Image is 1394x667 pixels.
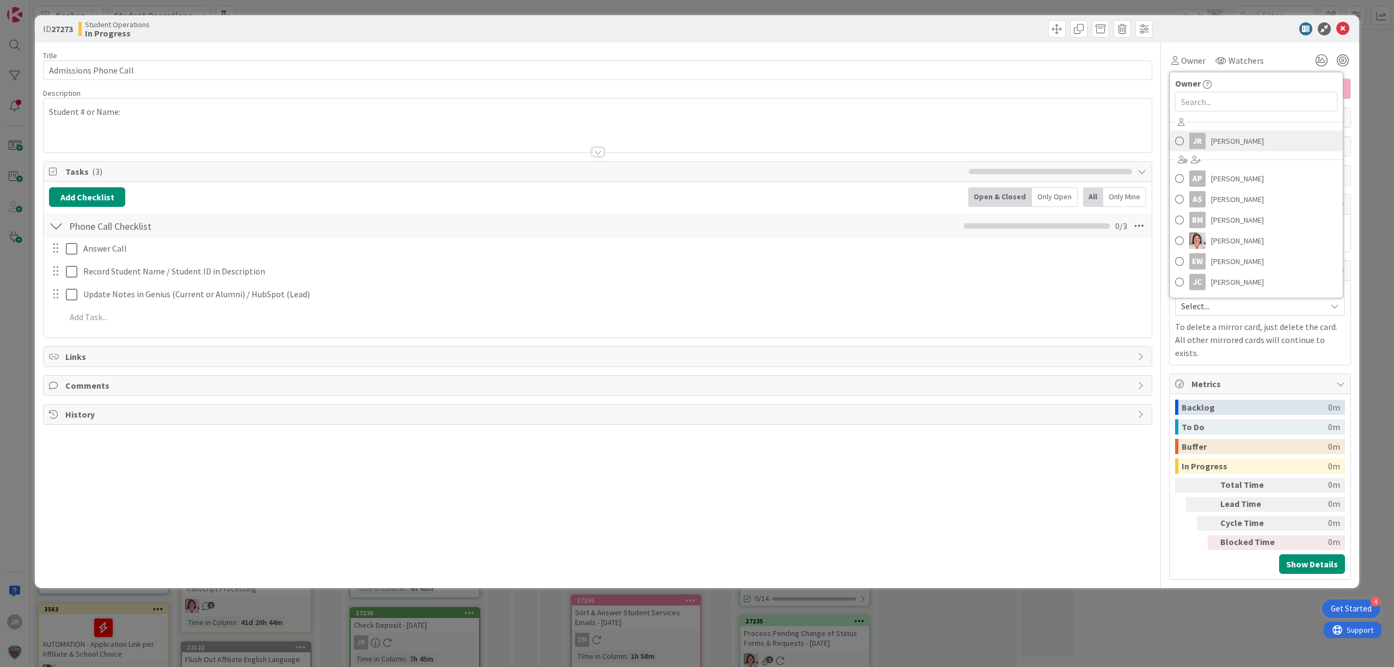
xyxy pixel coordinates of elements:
[1170,251,1343,272] a: EW[PERSON_NAME]
[1211,253,1264,270] span: [PERSON_NAME]
[65,350,1132,363] span: Links
[1211,191,1264,207] span: [PERSON_NAME]
[1170,210,1343,230] a: BM[PERSON_NAME]
[1328,439,1340,454] div: 0m
[1220,516,1280,531] div: Cycle Time
[43,22,73,35] span: ID
[968,187,1032,207] div: Open & Closed
[1220,478,1280,493] div: Total Time
[1182,419,1328,435] div: To Do
[1170,292,1343,313] a: KO[PERSON_NAME]
[1191,377,1331,390] span: Metrics
[92,166,102,177] span: ( 3 )
[1285,497,1340,512] div: 0m
[83,288,1144,301] p: Update Notes in Genius (Current or Alumni) / HubSpot (Lead)
[85,29,150,38] b: In Progress
[1189,191,1206,207] div: AS
[65,379,1132,392] span: Comments
[49,106,1146,118] p: Student # or Name:
[65,408,1132,421] span: History
[83,265,1144,278] p: Record Student Name / Student ID in Description
[43,60,1152,80] input: type card name here...
[1211,170,1264,187] span: [PERSON_NAME]
[1328,400,1340,415] div: 0m
[1285,478,1340,493] div: 0m
[65,216,310,236] input: Add Checklist...
[1182,400,1328,415] div: Backlog
[1189,212,1206,228] div: BM
[1189,170,1206,187] div: AP
[1220,535,1280,550] div: Blocked Time
[1170,189,1343,210] a: AS[PERSON_NAME]
[1211,274,1264,290] span: [PERSON_NAME]
[1328,419,1340,435] div: 0m
[1175,92,1337,112] input: Search...
[1211,232,1264,249] span: [PERSON_NAME]
[1228,54,1264,67] span: Watchers
[1285,535,1340,550] div: 0m
[65,165,963,178] span: Tasks
[1032,187,1078,207] div: Only Open
[1170,168,1343,189] a: AP[PERSON_NAME]
[1371,597,1380,607] div: 4
[1181,54,1206,67] span: Owner
[43,51,57,60] label: Title
[1182,439,1328,454] div: Buffer
[1211,212,1264,228] span: [PERSON_NAME]
[23,2,50,15] span: Support
[1175,77,1201,90] span: Owner
[1182,458,1328,474] div: In Progress
[1189,133,1206,149] div: JR
[1175,320,1345,359] p: To delete a mirror card, just delete the card. All other mirrored cards will continue to exists.
[1083,187,1103,207] div: All
[1103,187,1146,207] div: Only Mine
[43,88,81,98] span: Description
[85,20,150,29] span: Student Operations
[1181,298,1320,314] span: Select...
[1220,497,1280,512] div: Lead Time
[51,23,73,34] b: 27273
[1189,274,1206,290] div: JC
[1322,599,1380,618] div: Open Get Started checklist, remaining modules: 4
[1285,516,1340,531] div: 0m
[1170,230,1343,251] a: EW[PERSON_NAME]
[1170,131,1343,151] a: JR[PERSON_NAME]
[1115,219,1127,232] span: 0 / 3
[83,242,1144,255] p: Answer Call
[1331,603,1372,614] div: Get Started
[1211,133,1264,149] span: [PERSON_NAME]
[1170,272,1343,292] a: JC[PERSON_NAME]
[1328,458,1340,474] div: 0m
[49,187,125,207] button: Add Checklist
[1189,253,1206,270] div: EW
[1189,232,1206,249] img: EW
[1279,554,1345,574] button: Show Details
